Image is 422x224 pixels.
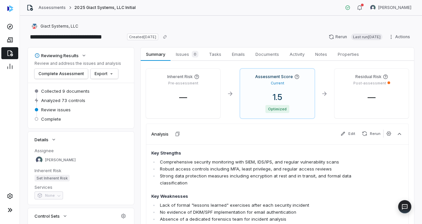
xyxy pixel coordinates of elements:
button: https://giact.com/Giact Systems, LLC [29,20,80,32]
img: svg%3e [7,5,13,12]
li: Strong data protection measures including encryption at rest and in transit, and formal data clas... [158,172,353,186]
span: Summary [143,50,168,58]
h4: Key Weaknesses [151,193,353,200]
span: 1.5 [267,92,288,102]
p: Post-assessment [353,81,386,86]
span: Collected 9 documents [41,88,90,94]
span: [PERSON_NAME] [45,158,76,163]
span: — [174,92,192,102]
span: Control Sets [35,213,60,219]
span: Details [35,137,48,143]
p: Current [271,81,284,86]
span: 0 [192,51,198,57]
h4: Residual Risk [355,74,382,79]
span: Review issues [41,107,71,113]
h4: Inherent Risk [167,74,193,79]
span: — [362,92,381,102]
span: Created [DATE] [127,34,158,40]
span: Documents [253,50,282,58]
li: No evidence of DKIM/SPF implementation for email authentication [158,209,353,216]
p: Pre-assessment [168,81,198,86]
li: Absence of a dedicated forensics team for incident analysis [158,216,353,223]
h4: Key Strengths [151,150,353,157]
button: Control Sets [33,210,70,222]
span: Properties [335,50,362,58]
span: Giact Systems, LLC [40,24,78,29]
button: RerunLast run[DATE] [325,32,387,42]
span: Set Inherent Risk [35,175,70,181]
h4: Assessment Score [255,74,293,79]
li: Comprehensive security monitoring with SIEM, IDS/IPS, and regular vulnerability scans [158,159,353,166]
button: Copy link [159,31,171,43]
button: Reviewing Results [33,50,89,61]
span: Optimized [265,105,289,113]
span: [PERSON_NAME] [378,5,411,10]
span: Activity [287,50,307,58]
dt: Inherent Risk [35,168,127,173]
button: Details [33,134,58,146]
li: Lack of formal "lessons learned" exercises after each security incident [158,202,353,209]
img: REKHA KOTHANDARAMAN avatar [370,5,376,10]
span: Emails [229,50,247,58]
span: Complete [41,116,61,122]
button: REKHA KOTHANDARAMAN avatar[PERSON_NAME] [366,3,415,13]
span: Last run [DATE] [351,34,383,40]
h3: Analysis [151,131,169,137]
button: Rerun [359,130,383,138]
button: Edit [338,130,358,138]
span: Notes [313,50,330,58]
a: Assessments [38,5,66,10]
div: Reviewing Results [35,53,79,58]
span: Tasks [206,50,224,58]
button: Complete Assessment [35,69,88,79]
li: Robust access controls including MFA, least privilege, and regular access reviews [158,166,353,172]
dt: Assignee [35,148,127,154]
span: Analyzed 73 controls [41,97,85,103]
span: 2025 Giact Systems, LLC Initial [74,5,135,10]
button: Actions [387,32,414,42]
span: Issues [173,50,201,59]
dt: Services [35,184,127,190]
button: Export [91,69,118,79]
img: REKHA KOTHANDARAMAN avatar [36,157,42,163]
p: Review and address the issues and analysis [35,61,121,66]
